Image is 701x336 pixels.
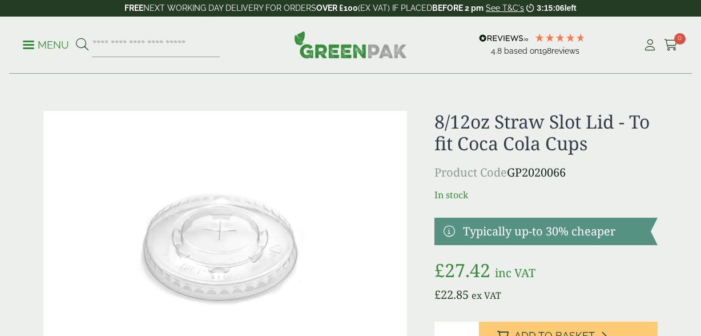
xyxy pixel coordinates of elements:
[534,33,586,43] div: 4.79 Stars
[23,38,69,52] p: Menu
[434,111,658,155] h1: 8/12oz Straw Slot Lid - To fit Coca Cola Cups
[294,31,407,58] img: GreenPak Supplies
[434,258,445,282] span: £
[434,258,490,282] bdi: 27.42
[495,265,535,281] span: inc VAT
[434,188,658,202] p: In stock
[124,3,143,13] strong: FREE
[434,287,469,302] bdi: 22.85
[664,39,678,51] i: Cart
[643,39,657,51] i: My Account
[674,33,686,45] span: 0
[434,165,507,180] span: Product Code
[537,3,564,13] span: 3:15:06
[565,3,577,13] span: left
[491,46,504,55] span: 4.8
[551,46,579,55] span: reviews
[504,46,539,55] span: Based on
[316,3,358,13] strong: OVER £100
[539,46,551,55] span: 198
[432,3,484,13] strong: BEFORE 2 pm
[472,289,501,302] span: ex VAT
[23,38,69,50] a: Menu
[434,164,658,181] p: GP2020066
[486,3,524,13] a: See T&C's
[479,34,529,42] img: REVIEWS.io
[434,287,441,302] span: £
[664,37,678,54] a: 0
